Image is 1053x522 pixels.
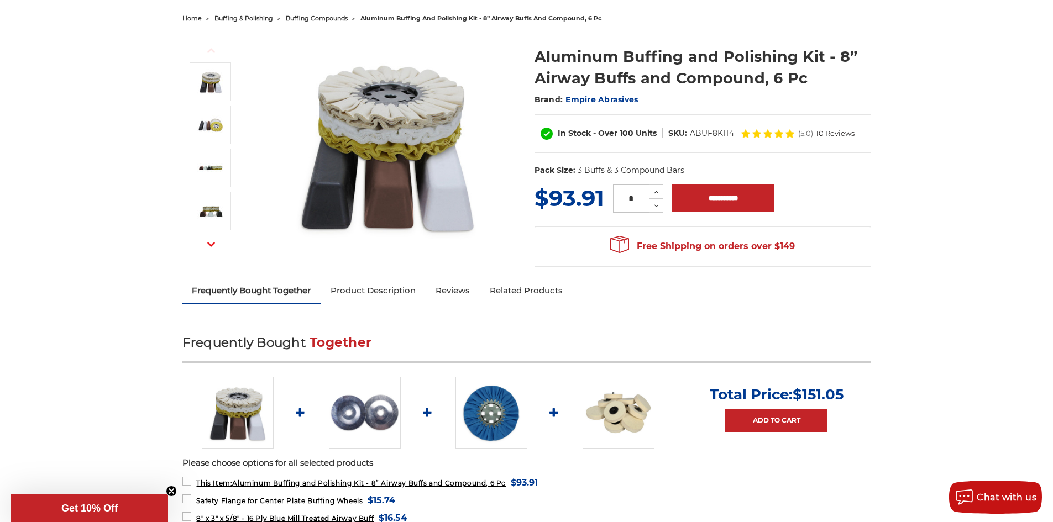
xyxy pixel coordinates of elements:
[214,14,273,22] a: buffing & polishing
[690,128,734,139] dd: ABUF8KIT4
[949,481,1042,514] button: Chat with us
[182,335,306,350] span: Frequently Bought
[977,492,1036,503] span: Chat with us
[197,197,224,225] img: Aluminum Buffing and Polishing Kit - 8” Airway Buffs and Compound, 6 Pc
[360,14,602,22] span: aluminum buffing and polishing kit - 8” airway buffs and compound, 6 pc
[426,278,480,303] a: Reviews
[610,235,795,257] span: Free Shipping on orders over $149
[480,278,573,303] a: Related Products
[196,479,506,487] span: Aluminum Buffing and Polishing Kit - 8” Airway Buffs and Compound, 6 Pc
[368,493,395,508] span: $15.74
[558,128,591,138] span: In Stock
[535,46,871,89] h1: Aluminum Buffing and Polishing Kit - 8” Airway Buffs and Compound, 6 Pc
[197,111,224,139] img: Aluminum 8 inch airway buffing wheel and compound kit
[196,479,232,487] strong: This Item:
[196,497,363,505] span: Safety Flange for Center Plate Buffing Wheels
[565,94,638,104] a: Empire Abrasives
[321,278,426,303] a: Product Description
[511,475,538,490] span: $93.91
[593,128,617,138] span: - Over
[535,94,563,104] span: Brand:
[816,130,855,137] span: 10 Reviews
[798,130,813,137] span: (5.0)
[11,494,168,522] div: Get 10% OffClose teaser
[535,165,575,176] dt: Pack Size:
[277,34,498,255] img: 8 inch airway buffing wheel and compound kit for aluminum
[166,486,177,497] button: Close teaser
[636,128,657,138] span: Units
[198,233,224,256] button: Next
[182,14,202,22] a: home
[535,184,604,212] span: $93.91
[202,377,274,449] img: 8 inch airway buffing wheel and compound kit for aluminum
[182,457,871,470] p: Please choose options for all selected products
[197,154,224,182] img: Aluminum Buffing and Polishing Kit - 8” Airway Buffs and Compound, 6 Pc
[182,278,321,303] a: Frequently Bought Together
[286,14,348,22] a: buffing compounds
[197,68,224,96] img: 8 inch airway buffing wheel and compound kit for aluminum
[725,409,827,432] a: Add to Cart
[620,128,633,138] span: 100
[198,39,224,62] button: Previous
[578,165,684,176] dd: 3 Buffs & 3 Compound Bars
[310,335,371,350] span: Together
[668,128,687,139] dt: SKU:
[710,386,844,403] p: Total Price:
[61,503,118,514] span: Get 10% Off
[793,386,844,403] span: $151.05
